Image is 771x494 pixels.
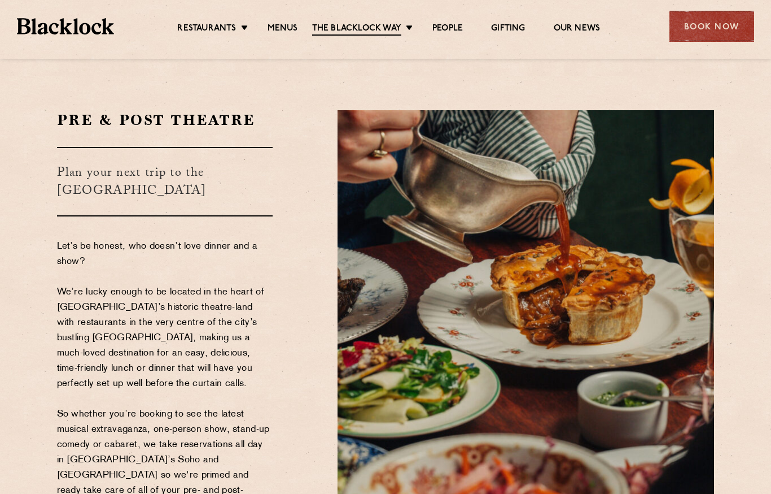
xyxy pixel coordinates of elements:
h3: Plan your next trip to the [GEOGRAPHIC_DATA] [57,147,273,216]
a: People [432,23,463,34]
a: Restaurants [177,23,236,34]
a: Menus [268,23,298,34]
a: Gifting [491,23,525,34]
div: Book Now [669,11,754,42]
a: The Blacklock Way [312,23,401,36]
img: BL_Textured_Logo-footer-cropped.svg [17,18,114,34]
a: Our News [554,23,601,34]
h2: Pre & Post Theatre [57,110,273,130]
